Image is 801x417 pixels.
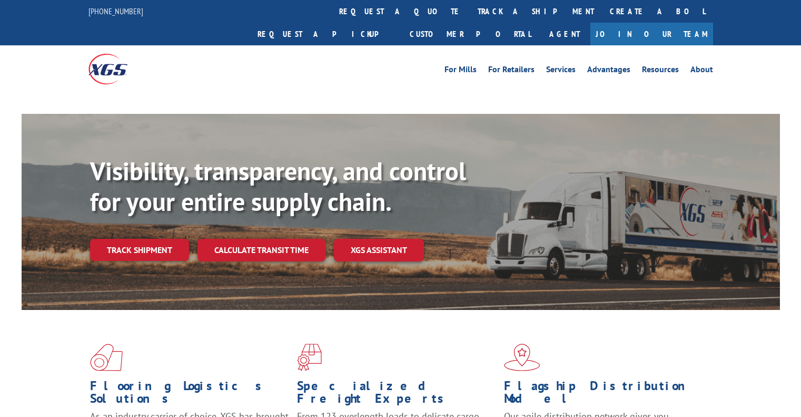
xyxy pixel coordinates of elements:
a: XGS ASSISTANT [334,239,424,261]
a: [PHONE_NUMBER] [88,6,143,16]
img: xgs-icon-total-supply-chain-intelligence-red [90,344,123,371]
a: Track shipment [90,239,189,261]
h1: Flagship Distribution Model [504,380,703,410]
a: Calculate transit time [197,239,325,261]
a: For Mills [444,65,477,77]
a: Join Our Team [590,23,713,45]
a: Advantages [587,65,630,77]
a: For Retailers [488,65,535,77]
a: Resources [642,65,679,77]
a: Services [546,65,576,77]
a: Customer Portal [402,23,539,45]
h1: Flooring Logistics Solutions [90,380,289,410]
img: xgs-icon-flagship-distribution-model-red [504,344,540,371]
b: Visibility, transparency, and control for your entire supply chain. [90,154,466,218]
a: Agent [539,23,590,45]
img: xgs-icon-focused-on-flooring-red [297,344,322,371]
a: Request a pickup [250,23,402,45]
a: About [690,65,713,77]
h1: Specialized Freight Experts [297,380,496,410]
